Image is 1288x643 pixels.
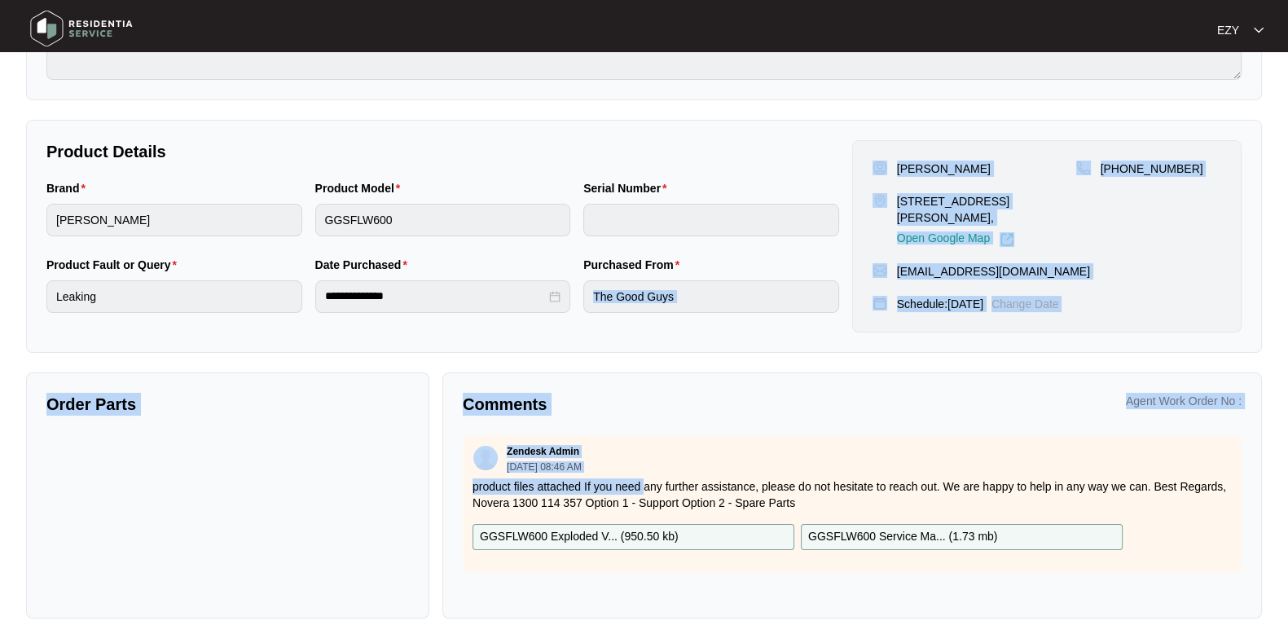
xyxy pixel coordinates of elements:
p: Comments [463,393,841,416]
input: Brand [46,204,302,236]
img: dropdown arrow [1254,26,1264,34]
p: [EMAIL_ADDRESS][DOMAIN_NAME] [897,263,1090,280]
img: user.svg [473,446,498,470]
input: Serial Number [583,204,839,236]
p: [PERSON_NAME] [897,161,991,177]
p: Zendesk Admin [507,445,579,458]
input: Date Purchased [325,288,547,305]
p: GGSFLW600 Exploded V... ( 950.50 kb ) [480,528,679,546]
p: Agent Work Order No : [1126,393,1242,409]
p: GGSFLW600 Service Ma... ( 1.73 mb ) [808,528,997,546]
input: Product Model [315,204,571,236]
p: Change Date [991,296,1059,312]
p: product files attached If you need any further assistance, please do not hesitate to reach out. W... [473,478,1232,511]
p: [STREET_ADDRESS][PERSON_NAME], [897,193,1076,226]
img: Link-External [1000,232,1014,247]
label: Brand [46,180,92,196]
p: EZY [1217,22,1239,38]
p: Order Parts [46,393,409,416]
p: [PHONE_NUMBER] [1101,161,1203,177]
input: Product Fault or Query [46,280,302,313]
img: map-pin [873,296,887,310]
label: Product Fault or Query [46,257,183,273]
img: residentia service logo [24,4,138,53]
label: Purchased From [583,257,686,273]
img: map-pin [1076,161,1091,175]
p: [DATE] 08:46 AM [507,462,582,472]
input: Purchased From [583,280,839,313]
a: Open Google Map [897,232,1014,247]
label: Date Purchased [315,257,414,273]
img: map-pin [873,193,887,208]
label: Product Model [315,180,407,196]
label: Serial Number [583,180,673,196]
img: map-pin [873,263,887,278]
p: Schedule: [DATE] [897,296,983,312]
p: Product Details [46,140,839,163]
img: user-pin [873,161,887,175]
